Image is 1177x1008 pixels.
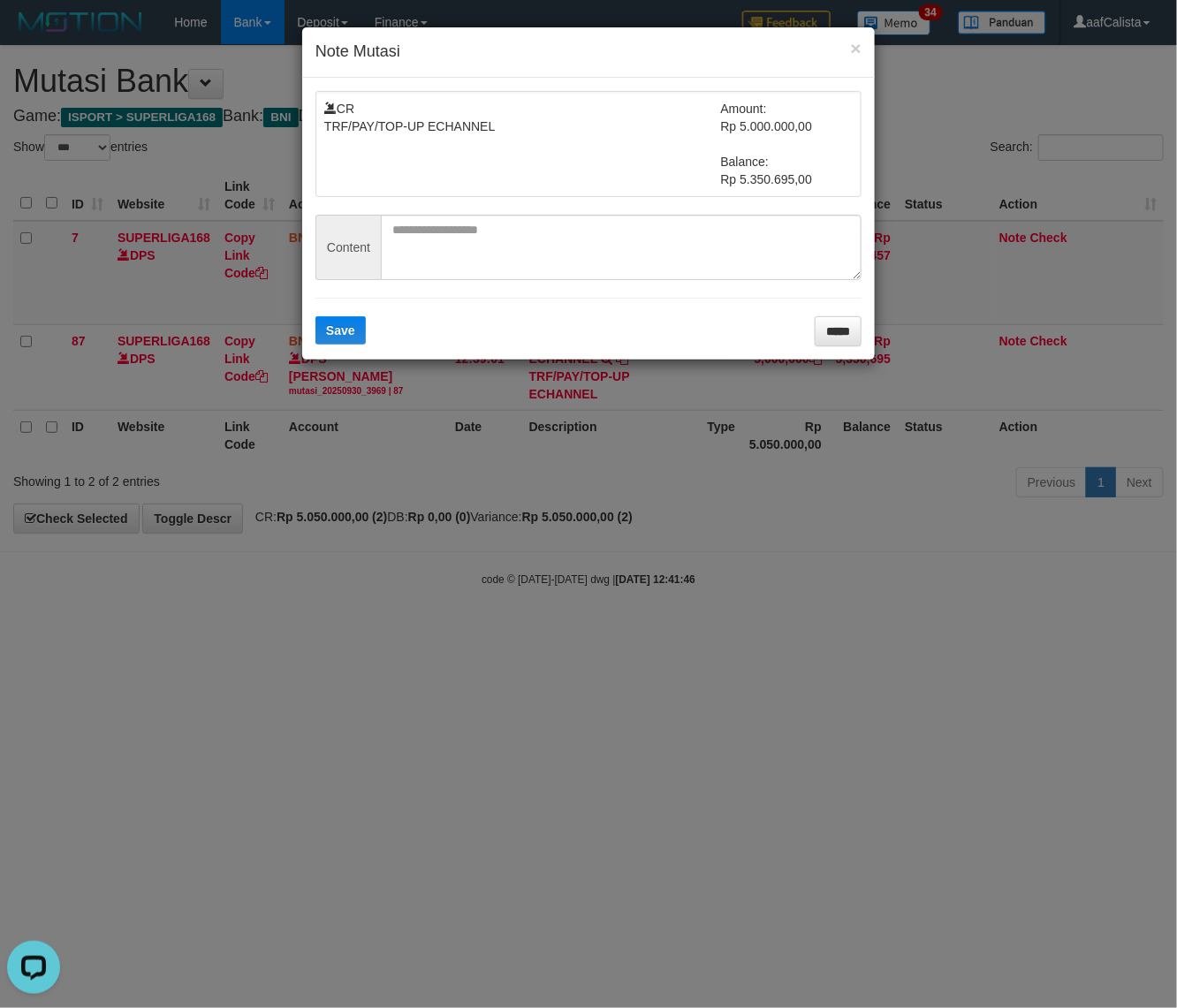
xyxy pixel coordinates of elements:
td: CR TRF/PAY/TOP-UP ECHANNEL [324,100,721,188]
span: Content [315,215,381,280]
button: Open LiveChat chat widget [7,7,60,60]
span: Save [326,323,355,337]
h4: Note Mutasi [315,41,862,64]
button: × [851,39,862,57]
td: Amount: Rp 5.000.000,00 Balance: Rp 5.350.695,00 [721,100,854,188]
button: Save [315,316,366,345]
